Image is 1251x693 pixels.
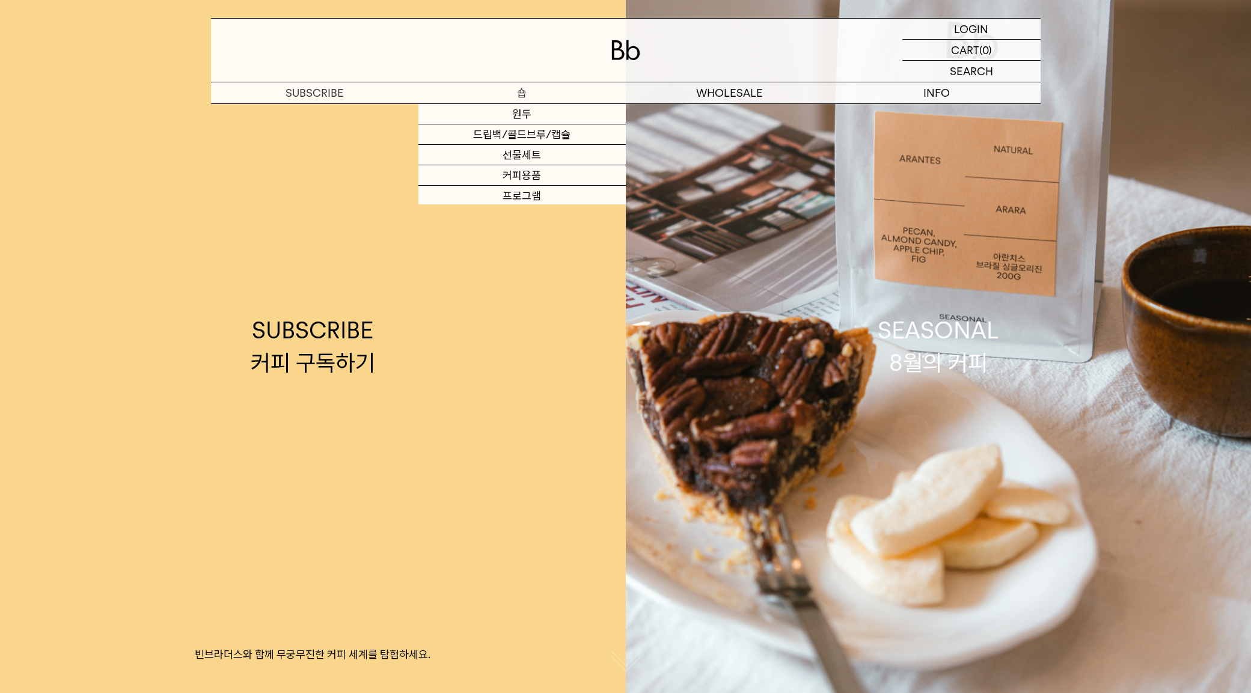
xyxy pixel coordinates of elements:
[418,124,626,145] a: 드립백/콜드브루/캡슐
[951,40,979,60] p: CART
[211,82,418,103] a: SUBSCRIBE
[418,186,626,206] a: 프로그램
[418,165,626,186] a: 커피용품
[950,61,993,82] p: SEARCH
[979,40,992,60] p: (0)
[611,40,640,60] img: 로고
[626,82,833,103] p: WHOLESALE
[251,314,375,378] div: SUBSCRIBE 커피 구독하기
[878,314,999,378] div: SEASONAL 8월의 커피
[418,104,626,124] a: 원두
[418,145,626,165] a: 선물세트
[902,19,1041,40] a: LOGIN
[418,82,626,103] a: 숍
[833,82,1041,103] p: INFO
[954,19,988,39] p: LOGIN
[902,40,1041,61] a: CART (0)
